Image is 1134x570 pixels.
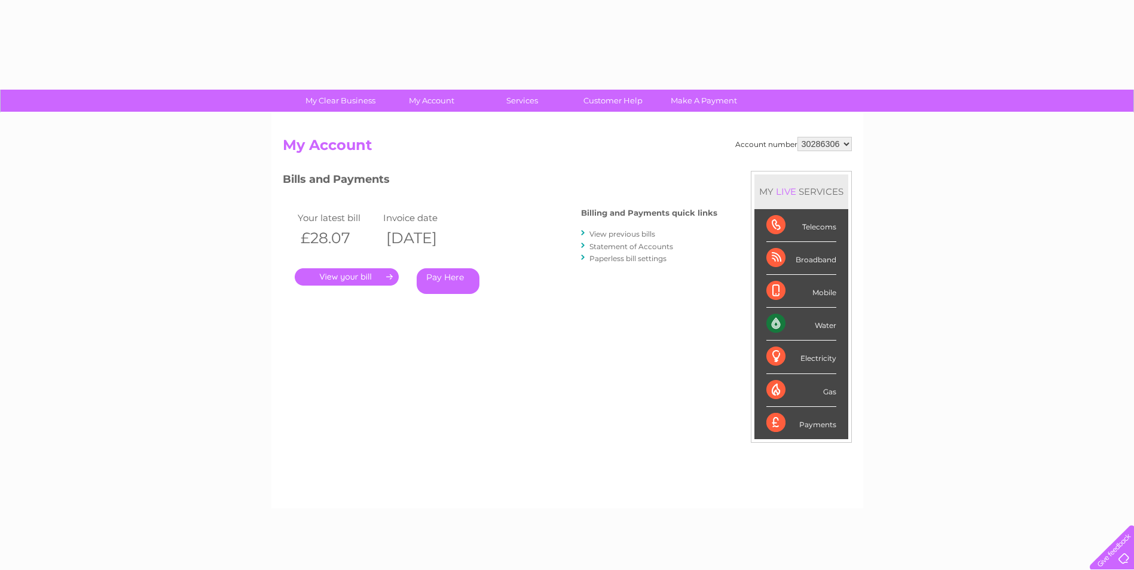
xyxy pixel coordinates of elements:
[295,210,381,226] td: Your latest bill
[581,209,717,217] h4: Billing and Payments quick links
[295,268,399,286] a: .
[766,209,836,242] div: Telecoms
[766,275,836,308] div: Mobile
[589,229,655,238] a: View previous bills
[589,254,667,263] a: Paperless bill settings
[564,90,662,112] a: Customer Help
[417,268,479,294] a: Pay Here
[735,137,852,151] div: Account number
[295,226,381,250] th: £28.07
[380,226,466,250] th: [DATE]
[766,407,836,439] div: Payments
[283,171,717,192] h3: Bills and Payments
[655,90,753,112] a: Make A Payment
[754,174,848,209] div: MY SERVICES
[766,341,836,373] div: Electricity
[766,242,836,275] div: Broadband
[291,90,390,112] a: My Clear Business
[766,308,836,341] div: Water
[283,137,852,160] h2: My Account
[774,186,799,197] div: LIVE
[473,90,571,112] a: Services
[380,210,466,226] td: Invoice date
[589,242,673,251] a: Statement of Accounts
[382,90,481,112] a: My Account
[766,374,836,407] div: Gas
